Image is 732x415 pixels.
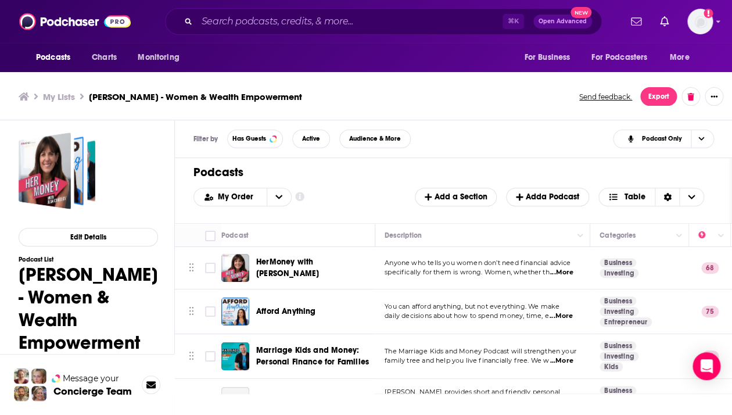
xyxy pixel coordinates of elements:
[600,386,636,395] a: Business
[600,317,652,327] a: Entrepreneur
[256,257,319,278] span: HerMoney with [PERSON_NAME]
[221,228,249,242] div: Podcast
[227,130,283,148] button: Has Guests
[19,133,95,209] a: Jennifer Lee - Women & Wealth Empowerment
[714,229,728,243] button: Column Actions
[600,269,638,278] a: Investing
[524,49,570,66] span: For Business
[256,256,371,280] a: HerMoney with [PERSON_NAME]
[31,386,46,401] img: Barbara Profile
[43,91,75,102] a: My Lists
[385,259,570,267] span: Anyone who tells you women don’t need financial advice
[165,8,602,35] div: Search podcasts, credits, & more...
[188,392,195,410] button: Move
[197,12,503,31] input: Search podcasts, credits, & more...
[292,130,330,148] button: Active
[539,19,587,24] span: Open Advanced
[267,188,291,206] button: open menu
[205,263,216,273] span: Toggle select row
[339,130,411,148] button: Audience & More
[550,356,573,366] span: ...More
[600,362,623,371] a: Kids
[14,369,29,384] img: Sydney Profile
[600,307,638,316] a: Investing
[640,87,677,106] button: Export
[687,9,713,34] button: Show profile menu
[218,193,257,201] span: My Order
[613,130,714,148] h2: Choose View
[193,135,218,143] h3: Filter by
[221,387,249,415] a: Money Girl
[503,14,524,29] span: ⌘ K
[600,352,638,361] a: Investing
[349,135,401,142] span: Audience & More
[205,351,216,362] span: Toggle select row
[385,302,559,310] span: You can afford anything, but not everything. We make
[600,296,636,306] a: Business
[221,254,249,282] img: HerMoney with Jean Chatzky
[302,135,320,142] span: Active
[385,268,549,276] span: specifically for them is wrong. Women, whether th
[53,385,132,397] h3: Concierge Team
[550,268,573,277] span: ...More
[533,15,592,28] button: Open AdvancedNew
[194,193,267,201] button: open menu
[193,188,292,206] h2: Choose List sort
[295,191,304,202] a: Show additional information
[704,9,713,18] svg: Add a profile image
[625,193,645,201] span: Table
[626,12,646,31] a: Show notifications dropdown
[256,306,316,316] span: Afford Anything
[584,46,664,69] button: open menu
[205,306,216,317] span: Toggle select row
[92,49,117,66] span: Charts
[188,348,195,365] button: Move
[188,303,195,320] button: Move
[138,49,179,66] span: Monitoring
[687,9,713,34] span: Logged in as KristinZanini
[550,312,573,321] span: ...More
[506,188,589,206] button: Adda Podcast
[425,192,487,202] span: Add a Section
[188,259,195,277] button: Move
[130,46,194,69] button: open menu
[19,256,158,263] h3: Podcast List
[573,229,587,243] button: Column Actions
[31,369,46,384] img: Jules Profile
[221,298,249,325] img: Afford Anything
[576,92,636,102] button: Send feedback.
[705,87,723,106] button: Show More Button
[641,135,681,142] span: Podcast Only
[385,388,560,405] span: [PERSON_NAME] provides short and friendly personal finance,
[516,46,584,69] button: open menu
[256,306,316,317] a: Afford Anything
[232,135,266,142] span: Has Guests
[701,262,719,274] p: 68
[672,229,686,243] button: Column Actions
[600,258,636,267] a: Business
[19,10,131,33] img: Podchaser - Follow, Share and Rate Podcasts
[385,356,549,364] span: family tree and help you live financially free. We w
[655,188,679,206] div: Sort Direction
[591,49,647,66] span: For Podcasters
[19,228,158,246] button: Edit Details
[14,386,29,401] img: Jon Profile
[570,7,591,18] span: New
[84,46,124,69] a: Charts
[600,341,636,350] a: Business
[28,46,85,69] button: open menu
[701,306,719,317] p: 75
[702,350,719,362] p: 61
[256,345,371,368] a: Marriage Kids and Money: Personal Finance for Families
[598,188,705,206] button: Choose View
[385,347,576,355] span: The Marriage Kids and Money Podcast will strengthen your
[516,192,579,202] span: Add a Podcast
[221,342,249,370] img: Marriage Kids and Money: Personal Finance for Families
[36,49,70,66] span: Podcasts
[63,373,119,384] span: Message your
